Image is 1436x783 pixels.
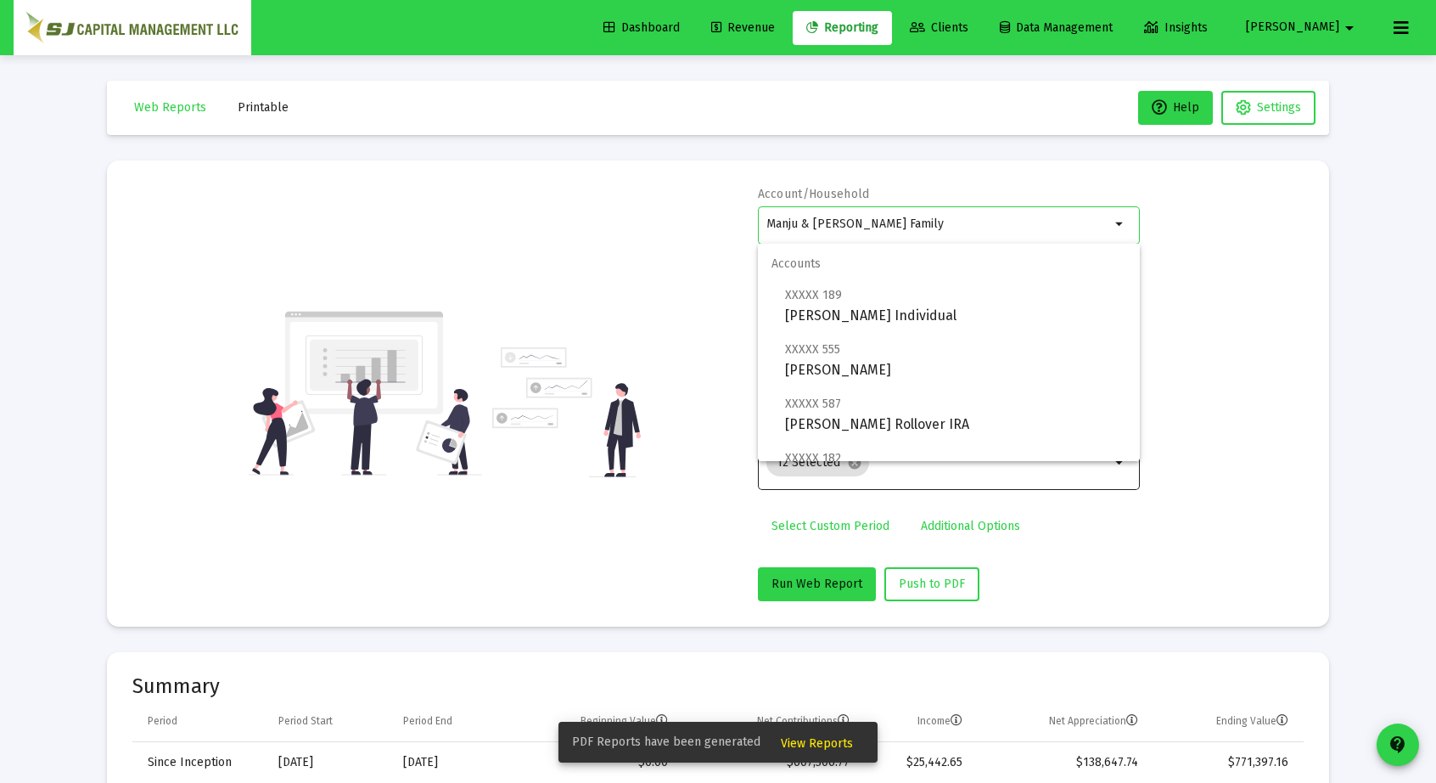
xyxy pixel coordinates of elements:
button: Settings [1221,91,1315,125]
span: XXXXX 182 [785,451,841,465]
td: Column Beginning Value [509,701,679,742]
img: reporting [249,309,482,477]
div: Period [148,714,177,728]
button: Printable [224,91,302,125]
span: View Reports [781,736,853,751]
span: Select Custom Period [771,519,889,533]
button: Help [1138,91,1213,125]
a: Clients [896,11,982,45]
a: Insights [1130,11,1221,45]
mat-icon: arrow_drop_down [1110,453,1130,473]
td: $0.00 [509,742,679,783]
mat-icon: contact_support [1388,735,1408,755]
a: Reporting [793,11,892,45]
span: Accounts [758,244,1140,284]
button: Push to PDF [884,567,979,601]
button: View Reports [767,727,867,758]
div: Income [917,714,962,728]
mat-icon: cancel [847,455,862,470]
span: XXXXX 555 [785,342,840,357]
a: Revenue [698,11,788,45]
span: PDF Reports have been generated [572,734,760,751]
div: Ending Value [1216,714,1288,728]
mat-icon: arrow_drop_down [1339,11,1360,45]
span: Run Web Report [771,577,862,591]
td: Column Period [132,701,266,742]
span: Clients [910,20,968,35]
span: Printable [238,100,289,115]
span: [PERSON_NAME] [785,339,1126,380]
span: Help [1152,100,1199,115]
span: Dashboard [603,20,680,35]
span: Revenue [711,20,775,35]
a: Dashboard [590,11,693,45]
td: Column Ending Value [1150,701,1304,742]
td: Column Income [861,701,974,742]
span: [PERSON_NAME] Individual [785,284,1126,326]
div: [DATE] [403,754,497,771]
span: Insights [1144,20,1208,35]
div: Net Appreciation [1049,714,1138,728]
span: [PERSON_NAME] [1246,20,1339,35]
button: Run Web Report [758,567,876,601]
span: Settings [1257,100,1301,115]
span: XXXXX 587 [785,397,841,411]
td: $25,442.65 [861,742,974,783]
td: $138,647.74 [974,742,1150,783]
mat-chip: 12 Selected [766,449,869,476]
img: Dashboard [26,11,238,45]
span: XXXXX 189 [785,288,842,302]
mat-chip-list: Selection [766,446,1110,480]
td: $771,397.16 [1150,742,1304,783]
input: Search or select an account or household [766,217,1110,231]
span: [PERSON_NAME] Rollover IRA [785,393,1126,435]
td: Column Period Start [266,701,391,742]
label: Account/Household [758,187,870,201]
mat-icon: arrow_drop_down [1110,214,1130,234]
mat-card-title: Summary [132,678,1304,695]
img: reporting-alt [492,347,641,477]
span: Data Management [1000,20,1113,35]
div: Period Start [278,714,333,728]
span: Reporting [806,20,878,35]
td: Column Period End [391,701,509,742]
div: Period End [403,714,452,728]
span: Push to PDF [899,577,965,591]
span: [PERSON_NAME] [PERSON_NAME] [785,448,1126,489]
a: Data Management [986,11,1126,45]
div: [DATE] [278,754,379,771]
button: Web Reports [121,91,220,125]
td: Since Inception [132,742,266,783]
button: [PERSON_NAME] [1226,10,1380,44]
span: Additional Options [921,519,1020,533]
span: Web Reports [134,100,206,115]
td: Column Net Appreciation [974,701,1150,742]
